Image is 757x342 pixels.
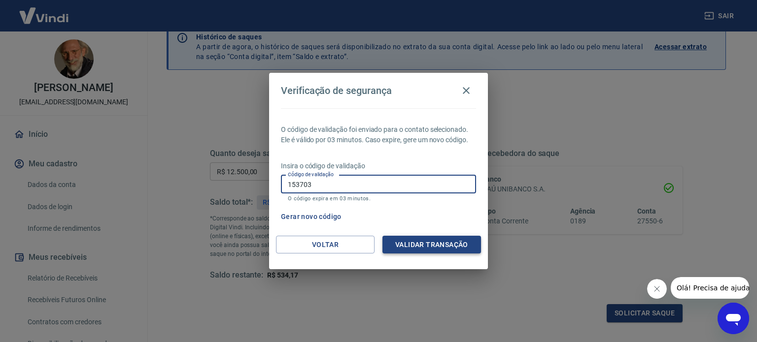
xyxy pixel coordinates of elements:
[281,161,476,171] p: Insira o código de validação
[277,208,345,226] button: Gerar novo código
[281,124,476,145] p: O código de validação foi enviado para o contato selecionado. Ele é válido por 03 minutos. Caso e...
[382,236,481,254] button: Validar transação
[718,303,749,334] iframe: Botão para abrir a janela de mensagens
[276,236,375,254] button: Voltar
[6,7,83,15] span: Olá! Precisa de ajuda?
[288,195,469,202] p: O código expira em 03 minutos.
[288,171,334,178] label: Código de validação
[647,279,667,299] iframe: Fechar mensagem
[281,85,392,96] h4: Verificação de segurança
[671,277,749,299] iframe: Mensagem da empresa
